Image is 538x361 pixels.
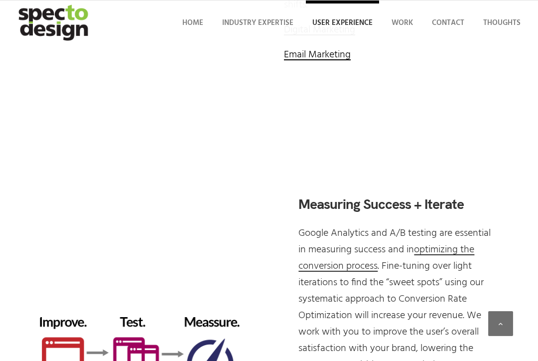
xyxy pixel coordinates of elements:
a: optimizing the conversion process [298,242,474,274]
img: specto-logo-2020 [11,0,98,45]
span: Industry Expertise [222,17,293,29]
h2: Measuring Success + Iterate [298,196,498,212]
span: User Experience [312,17,373,29]
a: User Experience [306,0,379,45]
a: Email Marketing [284,47,351,63]
a: Contact [425,0,471,45]
span: Contact [432,17,464,29]
a: Home [176,0,210,45]
a: Work [385,0,419,45]
a: Thoughts [477,0,527,45]
span: Home [182,17,203,29]
a: Industry Expertise [216,0,300,45]
span: Work [392,17,413,29]
span: Thoughts [483,17,521,29]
